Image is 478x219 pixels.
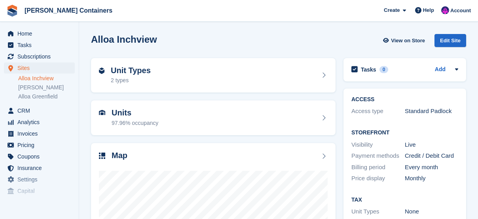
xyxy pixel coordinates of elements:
[112,108,158,117] h2: Units
[434,34,466,50] a: Edit Site
[351,174,405,183] div: Price display
[434,34,466,47] div: Edit Site
[112,151,127,160] h2: Map
[4,128,75,139] a: menu
[4,185,75,196] a: menu
[111,66,151,75] h2: Unit Types
[17,51,65,62] span: Subscriptions
[351,163,405,172] div: Billing period
[4,174,75,185] a: menu
[4,40,75,51] a: menu
[17,105,65,116] span: CRM
[99,68,104,74] img: unit-type-icn-2b2737a686de81e16bb02015468b77c625bbabd49415b5ef34ead5e3b44a266d.svg
[405,140,458,149] div: Live
[391,37,425,45] span: View on Store
[441,6,449,14] img: Claire Wilson
[17,117,65,128] span: Analytics
[361,66,376,73] h2: Tasks
[435,65,446,74] a: Add
[91,34,157,45] h2: Alloa Inchview
[4,28,75,39] a: menu
[17,40,65,51] span: Tasks
[351,197,458,203] h2: Tax
[4,105,75,116] a: menu
[17,162,65,174] span: Insurance
[4,162,75,174] a: menu
[351,130,458,136] h2: Storefront
[4,62,75,74] a: menu
[4,51,75,62] a: menu
[405,163,458,172] div: Every month
[351,151,405,160] div: Payment methods
[17,185,65,196] span: Capital
[6,5,18,17] img: stora-icon-8386f47178a22dfd0bd8f6a31ec36ba5ce8667c1dd55bd0f319d3a0aa187defe.svg
[351,96,458,103] h2: ACCESS
[4,151,75,162] a: menu
[4,140,75,151] a: menu
[351,140,405,149] div: Visibility
[18,93,75,100] a: Alloa Greenfield
[382,34,428,47] a: View on Store
[405,107,458,116] div: Standard Padlock
[423,6,434,14] span: Help
[17,151,65,162] span: Coupons
[99,153,105,159] img: map-icn-33ee37083ee616e46c38cad1a60f524a97daa1e2b2c8c0bc3eb3415660979fc1.svg
[18,84,75,91] a: [PERSON_NAME]
[18,75,75,82] a: Alloa Inchview
[379,66,389,73] div: 0
[450,7,471,15] span: Account
[384,6,400,14] span: Create
[91,58,336,93] a: Unit Types 2 types
[17,28,65,39] span: Home
[4,117,75,128] a: menu
[405,207,458,216] div: None
[112,119,158,127] div: 97.96% occupancy
[91,100,336,135] a: Units 97.96% occupancy
[99,110,105,115] img: unit-icn-7be61d7bf1b0ce9d3e12c5938cc71ed9869f7b940bace4675aadf7bd6d80202e.svg
[111,76,151,85] div: 2 types
[405,151,458,160] div: Credit / Debit Card
[351,107,405,116] div: Access type
[21,4,116,17] a: [PERSON_NAME] Containers
[351,207,405,216] div: Unit Types
[17,128,65,139] span: Invoices
[405,174,458,183] div: Monthly
[17,140,65,151] span: Pricing
[17,174,65,185] span: Settings
[17,62,65,74] span: Sites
